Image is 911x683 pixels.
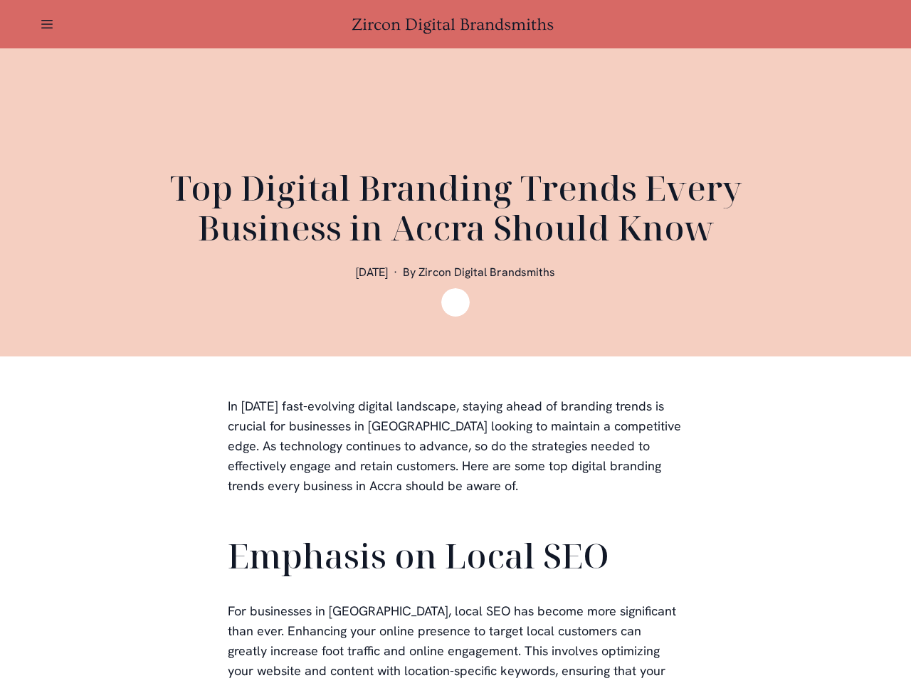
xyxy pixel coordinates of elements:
[352,15,559,34] a: Zircon Digital Brandsmiths
[228,396,683,496] p: In [DATE] fast-evolving digital landscape, staying ahead of branding trends is crucial for busine...
[228,516,683,581] h2: Emphasis on Local SEO
[394,265,397,280] span: ·
[114,168,797,248] h1: Top Digital Branding Trends Every Business in Accra Should Know
[403,265,555,280] span: By Zircon Digital Brandsmiths
[356,265,388,280] span: [DATE]
[441,288,470,317] img: Zircon Digital Brandsmiths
